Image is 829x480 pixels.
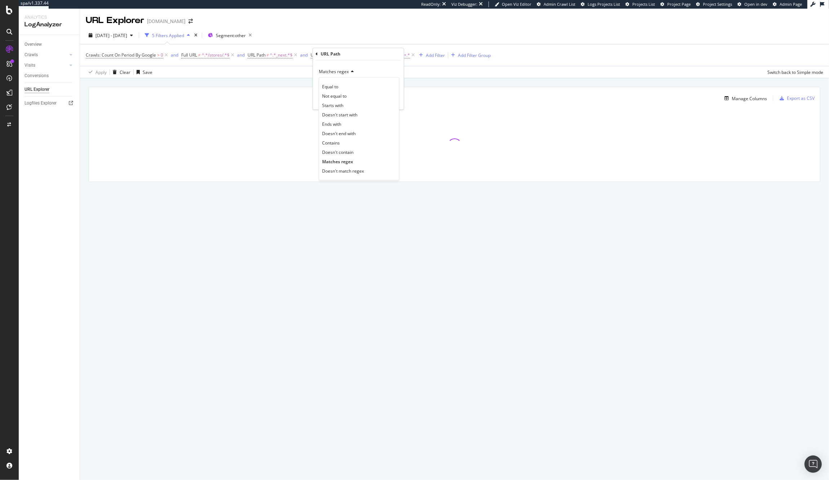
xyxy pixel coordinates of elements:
[322,112,358,118] span: Doesn't start with
[448,51,491,59] button: Add Filter Group
[777,93,815,104] button: Export as CSV
[322,84,339,90] span: Equal to
[322,140,340,146] span: Contains
[142,30,193,41] button: 5 Filters Applied
[24,41,42,48] div: Overview
[143,69,152,75] div: Save
[120,69,130,75] div: Clear
[237,52,245,58] button: and
[667,1,691,7] span: Project Page
[732,95,767,102] div: Manage Columns
[722,94,767,103] button: Manage Columns
[24,14,74,21] div: Analytics
[216,32,246,39] span: Segment: other
[581,1,620,7] a: Logs Projects List
[110,66,130,78] button: Clear
[24,99,57,107] div: Logfiles Explorer
[744,1,767,7] span: Open in dev
[134,66,152,78] button: Save
[270,50,293,60] span: ^.*_next.*$
[24,99,75,107] a: Logfiles Explorer
[322,168,364,174] span: Doesn't match regex
[787,95,815,101] div: Export as CSV
[188,19,193,24] div: arrow-right-arrow-left
[322,130,356,137] span: Doesn't end with
[416,51,445,59] button: Add Filter
[205,30,255,41] button: Segment:other
[537,1,575,7] a: Admin Crawl List
[24,21,74,29] div: LogAnalyzer
[321,51,341,57] div: URL Path
[780,1,802,7] span: Admin Page
[157,52,160,58] span: >
[805,455,822,473] div: Open Intercom Messenger
[495,1,531,7] a: Open Viz Editor
[322,149,354,155] span: Doesn't contain
[95,32,127,39] span: [DATE] - [DATE]
[95,69,107,75] div: Apply
[322,121,342,127] span: Ends with
[660,1,691,7] a: Project Page
[767,69,823,75] div: Switch back to Simple mode
[86,14,144,27] div: URL Explorer
[181,52,197,58] span: Full URL
[426,52,445,58] div: Add Filter
[322,93,347,99] span: Not equal to
[24,62,67,69] a: Visits
[322,102,344,108] span: Starts with
[632,1,655,7] span: Projects List
[171,52,178,58] button: and
[267,52,269,58] span: ≠
[765,66,823,78] button: Switch back to Simple mode
[193,32,199,39] div: times
[544,1,575,7] span: Admin Crawl List
[24,51,67,59] a: Crawls
[86,30,136,41] button: [DATE] - [DATE]
[300,52,308,58] button: and
[86,52,156,58] span: Crawls: Count On Period By Google
[773,1,802,7] a: Admin Page
[502,1,531,7] span: Open Viz Editor
[458,52,491,58] div: Add Filter Group
[24,86,49,93] div: URL Explorer
[202,50,229,60] span: ^.*/stores/.*$
[316,97,339,104] button: Cancel
[451,1,477,7] div: Viz Debugger:
[24,62,35,69] div: Visits
[24,72,49,80] div: Conversions
[588,1,620,7] span: Logs Projects List
[24,72,75,80] a: Conversions
[319,69,349,75] span: Matches regex
[147,18,186,25] div: [DOMAIN_NAME]
[198,52,201,58] span: ≠
[86,66,107,78] button: Apply
[152,32,184,39] div: 5 Filters Applied
[24,41,75,48] a: Overview
[737,1,767,7] a: Open in dev
[24,86,75,93] a: URL Explorer
[421,1,441,7] div: ReadOnly:
[161,50,163,60] span: 0
[248,52,266,58] span: URL Path
[322,159,353,165] span: Matches regex
[703,1,732,7] span: Project Settings
[24,51,38,59] div: Crawls
[625,1,655,7] a: Projects List
[696,1,732,7] a: Project Settings
[311,52,329,58] span: URL Path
